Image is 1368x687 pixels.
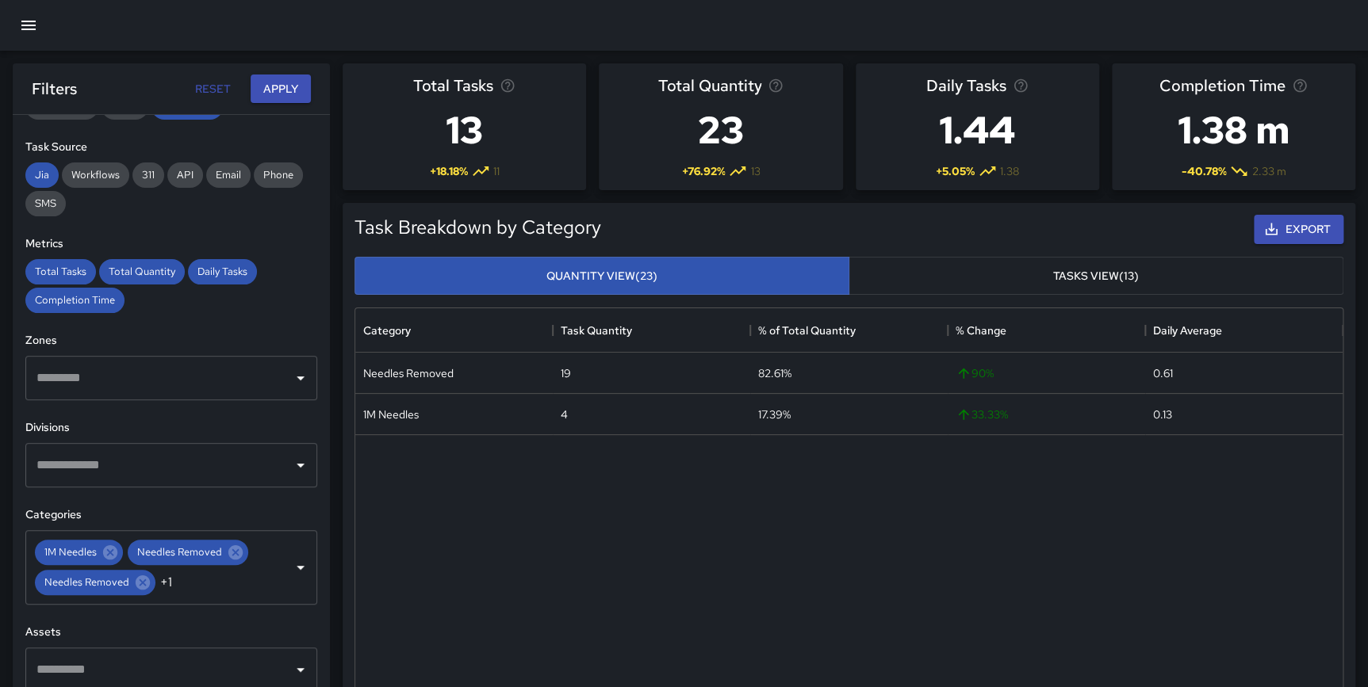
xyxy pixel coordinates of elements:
[758,308,856,353] div: % of Total Quantity
[750,308,948,353] div: % of Total Quantity
[758,365,791,381] div: 82.61%
[289,658,312,681] button: Open
[167,162,203,188] div: API
[160,573,172,591] span: +1
[188,259,257,284] div: Daily Tasks
[25,197,66,210] span: SMS
[206,162,251,188] div: Email
[768,78,784,94] svg: Total task quantity in the selected period, compared to the previous period.
[35,570,155,595] div: Needles Removed
[167,168,203,181] span: API
[355,308,553,353] div: Category
[254,162,303,188] div: Phone
[206,168,251,181] span: Email
[956,406,1008,422] span: 33.33 %
[561,308,632,353] div: Task Quantity
[25,288,125,313] div: Completion Time
[254,168,303,181] span: Phone
[62,168,129,181] span: Workflows
[62,162,129,188] div: Workflows
[1181,163,1226,179] span: -40.78 %
[1153,308,1222,353] div: Daily Average
[25,259,96,284] div: Total Tasks
[354,215,601,240] h5: Task Breakdown by Category
[849,257,1343,296] button: Tasks View(13)
[187,74,238,104] button: Reset
[430,163,468,179] span: + 18.18 %
[25,168,59,181] span: Jia
[681,163,725,179] span: + 76.92 %
[128,540,248,565] div: Needles Removed
[35,573,139,591] span: Needles Removed
[35,540,123,565] div: 1M Needles
[132,168,164,181] span: 311
[553,308,750,353] div: Task Quantity
[25,293,125,307] span: Completion Time
[493,163,500,179] span: 11
[1153,406,1172,422] div: 0.13
[413,73,493,98] span: Total Tasks
[25,162,59,188] div: Jia
[25,332,317,349] h6: Zones
[25,419,317,437] h6: Divisions
[363,365,454,381] div: Needles Removed
[128,543,232,561] span: Needles Removed
[289,367,312,389] button: Open
[750,163,760,179] span: 13
[35,543,106,561] span: 1M Needles
[25,139,317,156] h6: Task Source
[251,74,311,104] button: Apply
[500,78,515,94] svg: Total number of tasks in the selected period, compared to the previous period.
[956,308,1006,353] div: % Change
[926,98,1029,162] h3: 1.44
[1000,163,1019,179] span: 1.38
[413,98,515,162] h3: 13
[1159,98,1308,162] h3: 1.38 m
[32,76,77,101] h6: Filters
[99,265,185,278] span: Total Quantity
[1292,78,1308,94] svg: Average time taken to complete tasks in the selected period, compared to the previous period.
[25,506,317,524] h6: Categories
[289,454,312,476] button: Open
[289,556,312,578] button: Open
[657,73,761,98] span: Total Quantity
[25,624,317,641] h6: Assets
[561,406,568,422] div: 4
[363,406,419,422] div: 1M Needles
[25,265,96,278] span: Total Tasks
[25,191,66,216] div: SMS
[956,365,994,381] span: 90 %
[758,406,791,422] div: 17.39%
[1145,308,1343,353] div: Daily Average
[926,73,1006,98] span: Daily Tasks
[936,163,975,179] span: + 5.05 %
[99,259,185,284] div: Total Quantity
[561,365,571,381] div: 19
[25,235,317,253] h6: Metrics
[1251,163,1286,179] span: 2.33 m
[948,308,1145,353] div: % Change
[132,162,164,188] div: 311
[363,308,411,353] div: Category
[1013,78,1029,94] svg: Average number of tasks per day in the selected period, compared to the previous period.
[657,98,784,162] h3: 23
[188,265,257,278] span: Daily Tasks
[1254,215,1343,244] button: Export
[1159,73,1286,98] span: Completion Time
[1153,365,1173,381] div: 0.61
[354,257,849,296] button: Quantity View(23)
